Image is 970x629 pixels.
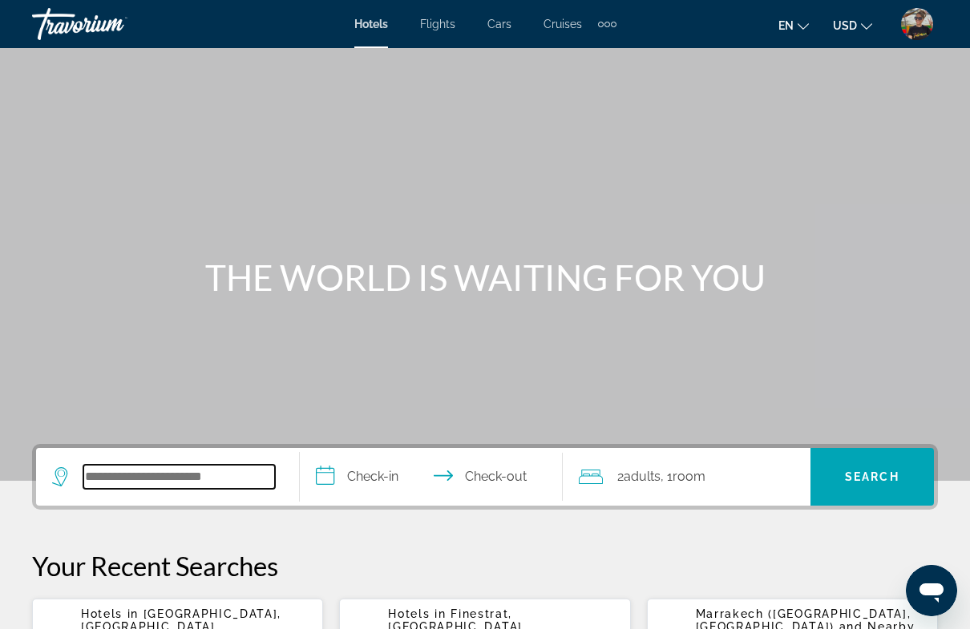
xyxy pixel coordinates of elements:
button: User Menu [896,7,938,41]
span: Adults [624,469,661,484]
button: Change language [778,14,809,37]
a: Hotels [354,18,388,30]
span: Search [845,470,899,483]
a: Flights [420,18,455,30]
span: en [778,19,794,32]
input: Search hotel destination [83,465,275,489]
a: Cruises [544,18,582,30]
iframe: Botón para iniciar la ventana de mensajería [906,565,957,616]
span: USD [833,19,857,32]
a: Cars [487,18,511,30]
span: Hotels in [81,607,139,620]
button: Select check in and out date [300,448,564,506]
button: Extra navigation items [598,11,616,37]
button: Change currency [833,14,872,37]
span: 2 [617,466,661,488]
span: , 1 [661,466,705,488]
img: User image [901,8,933,40]
button: Search [810,448,934,506]
button: Travelers: 2 adults, 0 children [563,448,810,506]
p: Your Recent Searches [32,550,938,582]
span: Room [673,469,705,484]
a: Travorium [32,3,192,45]
span: Hotels in [388,607,446,620]
div: Search widget [36,448,934,506]
h1: THE WORLD IS WAITING FOR YOU [184,256,786,298]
